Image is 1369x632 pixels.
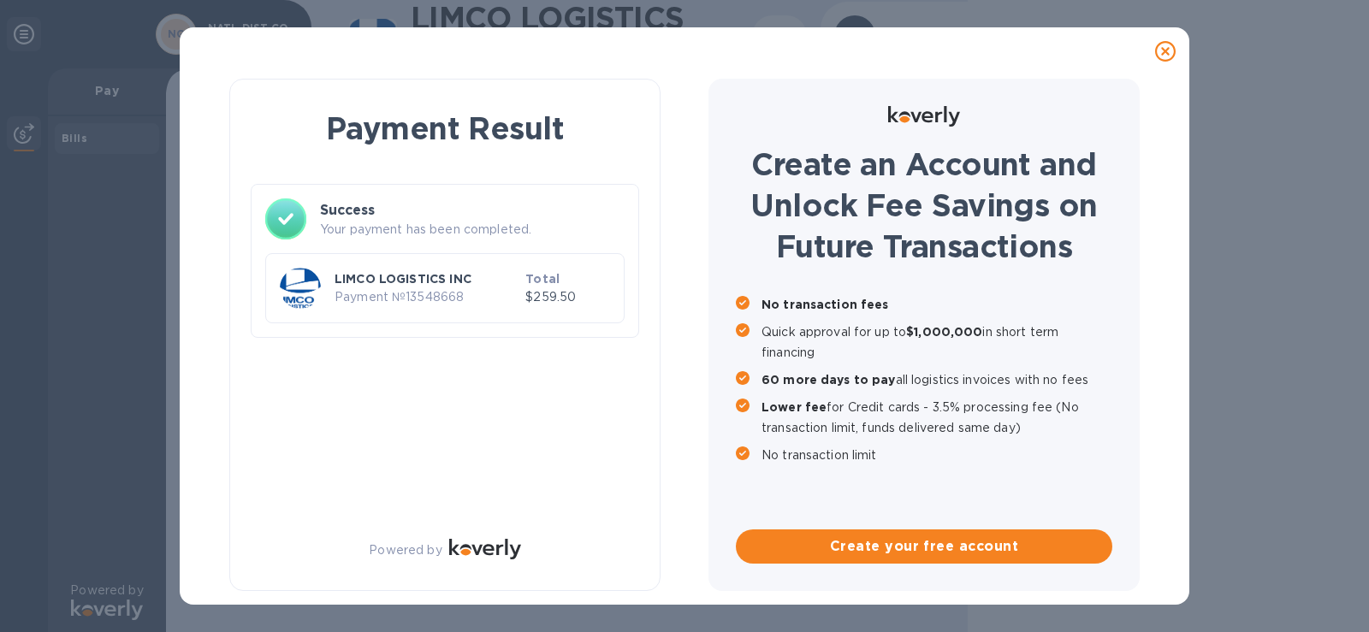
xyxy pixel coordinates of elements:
[762,369,1112,390] p: all logistics invoices with no fees
[320,221,625,239] p: Your payment has been completed.
[762,397,1112,438] p: for Credit cards - 3.5% processing fee (No transaction limit, funds delivered same day)
[335,270,519,287] p: LIMCO LOGISTICS INC
[888,106,960,127] img: Logo
[525,272,560,286] b: Total
[762,373,896,387] b: 60 more days to pay
[736,529,1112,564] button: Create your free account
[258,107,632,150] h1: Payment Result
[369,541,442,559] p: Powered by
[736,144,1112,267] h1: Create an Account and Unlock Fee Savings on Future Transactions
[762,298,889,311] b: No transaction fees
[906,325,982,339] b: $1,000,000
[525,288,610,306] p: $259.50
[449,539,521,559] img: Logo
[762,445,1112,465] p: No transaction limit
[335,288,519,306] p: Payment № 13548668
[750,536,1099,557] span: Create your free account
[762,322,1112,363] p: Quick approval for up to in short term financing
[320,200,625,221] h3: Success
[762,400,827,414] b: Lower fee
